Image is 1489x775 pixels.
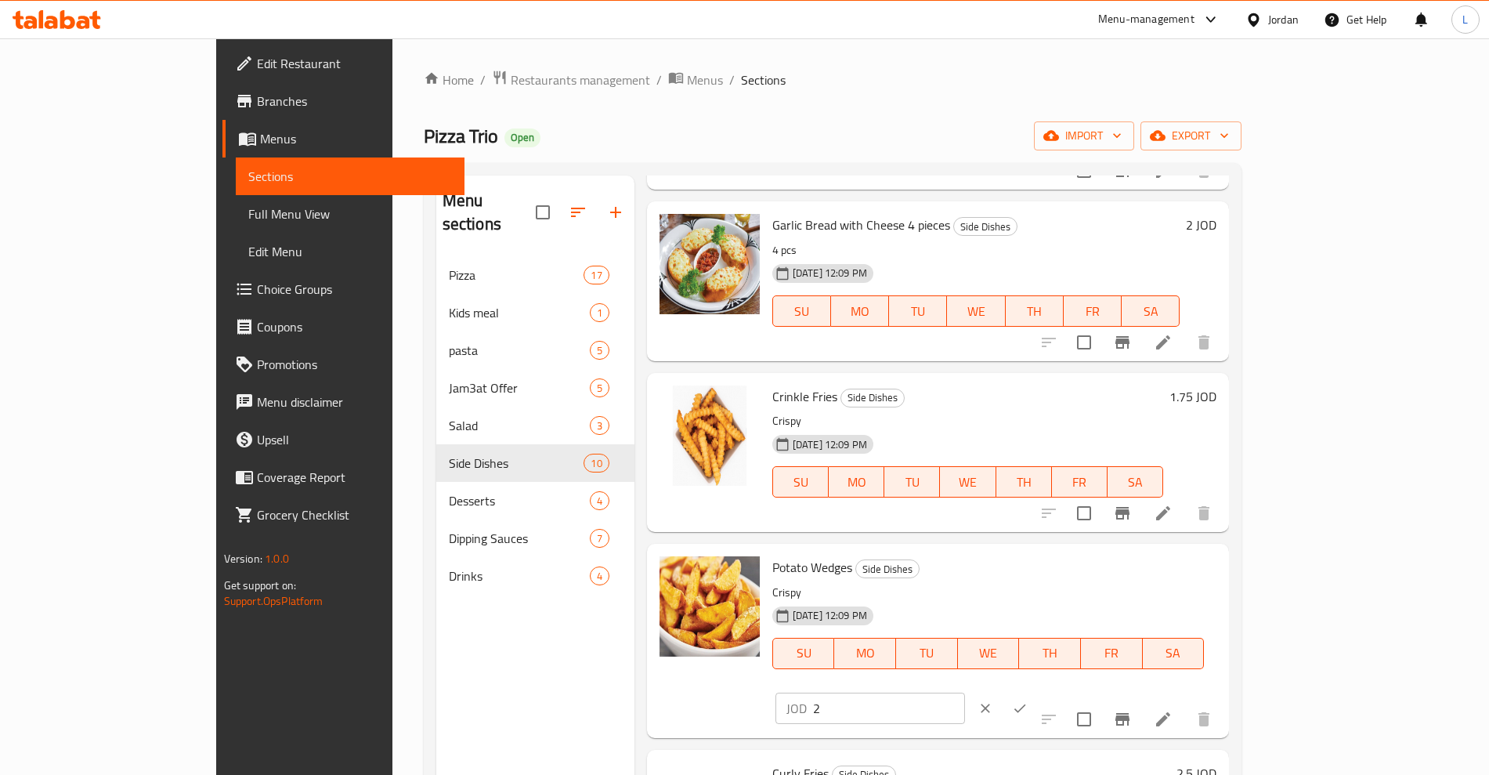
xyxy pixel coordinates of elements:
button: Add section [597,194,634,231]
button: MO [834,638,896,669]
a: Full Menu View [236,195,464,233]
span: SA [1149,642,1198,665]
a: Restaurants management [492,70,650,90]
span: SA [1114,471,1157,494]
span: MO [837,300,883,323]
span: TH [1025,642,1075,665]
span: TH [1012,300,1057,323]
div: pasta5 [436,331,634,369]
a: Grocery Checklist [222,496,464,534]
p: JOD [786,699,807,718]
div: pasta [449,341,590,360]
span: Pizza Trio [424,118,498,154]
div: items [590,416,609,435]
div: Dipping Sauces [449,529,590,548]
span: 7 [591,531,609,546]
button: TH [996,466,1052,498]
span: Version: [224,549,262,569]
span: 1.0.0 [265,549,289,569]
h2: Menu sections [443,189,536,236]
span: [DATE] 12:09 PM [786,266,873,281]
button: FR [1052,466,1108,498]
img: Garlic Bread with Cheese 4 pieces [660,214,760,314]
button: SU [772,295,831,327]
button: MO [831,295,889,327]
li: / [729,71,735,89]
span: Select to update [1068,497,1100,530]
span: TU [895,300,941,323]
button: WE [940,466,996,498]
span: MO [835,471,878,494]
span: [DATE] 12:09 PM [786,608,873,623]
span: [DATE] 12:09 PM [786,437,873,452]
a: Promotions [222,346,464,383]
button: TU [884,466,940,498]
div: Side Dishes [449,454,584,473]
button: Branch-specific-item [1104,324,1141,361]
span: 3 [591,418,609,433]
a: Edit Restaurant [222,45,464,82]
span: Grocery Checklist [257,505,452,524]
span: Jam3at Offer [449,378,590,397]
span: Pizza [449,266,584,284]
span: Crinkle Fries [772,385,837,408]
span: Desserts [449,491,590,510]
button: delete [1185,324,1223,361]
span: FR [1058,471,1101,494]
span: 1 [591,306,609,321]
span: SU [779,642,829,665]
span: WE [964,642,1014,665]
span: Upsell [257,430,452,449]
span: Coverage Report [257,468,452,487]
div: items [590,341,609,360]
span: 5 [591,381,609,396]
span: Side Dishes [856,560,919,578]
span: TU [902,642,952,665]
div: items [590,529,609,548]
a: Coupons [222,308,464,346]
div: Side Dishes [953,217,1017,236]
span: Sections [741,71,786,89]
a: Menus [668,70,723,90]
a: Support.OpsPlatform [224,591,323,611]
a: Branches [222,82,464,120]
button: FR [1081,638,1143,669]
span: Edit Menu [248,242,452,261]
a: Sections [236,158,464,195]
span: TU [891,471,934,494]
button: clear [968,691,1003,726]
span: 10 [584,456,608,471]
img: Potato Wedges [660,556,760,657]
div: Side Dishes [855,560,920,578]
button: MO [829,466,884,498]
div: Drinks [449,567,590,585]
li: / [656,71,662,89]
button: ok [1003,691,1037,726]
div: Jordan [1268,11,1299,28]
span: L [1462,11,1468,28]
span: Get support on: [224,575,296,596]
li: / [480,71,486,89]
button: WE [947,295,1005,327]
span: Coupons [257,317,452,336]
button: Branch-specific-item [1104,701,1141,738]
button: TU [889,295,947,327]
h6: 1.75 JOD [1169,386,1216,407]
button: export [1140,121,1241,150]
button: FR [1064,295,1122,327]
span: 5 [591,343,609,358]
span: SU [779,471,822,494]
span: Side Dishes [954,218,1017,236]
div: items [590,378,609,397]
div: Drinks4 [436,557,634,595]
a: Edit menu item [1154,710,1173,729]
h6: 2 JOD [1186,214,1216,236]
span: Choice Groups [257,280,452,299]
span: 4 [591,494,609,509]
a: Menu disclaimer [222,383,464,421]
button: SU [772,466,829,498]
a: Upsell [222,421,464,458]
